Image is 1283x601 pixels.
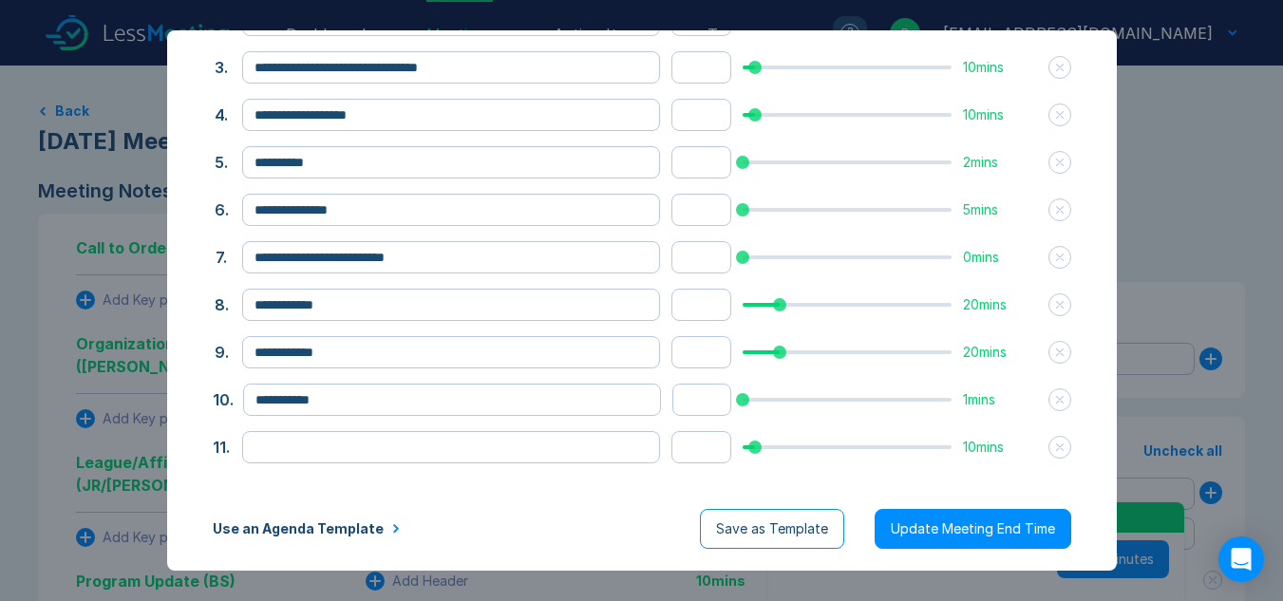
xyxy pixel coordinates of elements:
button: 3. [213,56,231,79]
button: 11. [213,436,231,459]
button: 6. [213,198,231,221]
div: 10 mins [963,107,1037,122]
button: 9. [213,341,231,364]
button: Use an Agenda Template [213,521,401,536]
button: 5. [213,151,231,174]
div: 1 mins [963,392,1037,407]
button: 7. [213,246,231,269]
div: 2 mins [963,155,1037,170]
div: 20 mins [963,345,1037,360]
button: Save as Template [700,509,844,549]
div: 5 mins [963,202,1037,217]
button: 8. [213,293,231,316]
div: 10 mins [963,440,1037,455]
button: 10. [213,388,232,411]
div: Open Intercom Messenger [1218,536,1264,582]
button: Update Meeting End Time [875,509,1071,549]
div: 20 mins [963,297,1037,312]
div: 10 mins [963,60,1037,75]
div: 0 mins [963,250,1037,265]
button: 4. [213,103,231,126]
